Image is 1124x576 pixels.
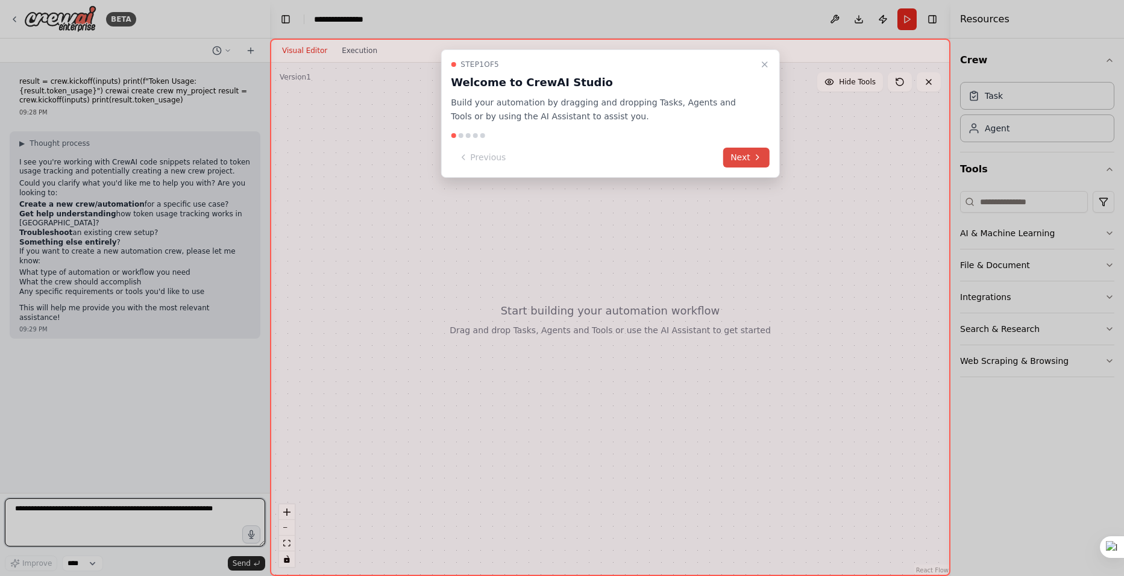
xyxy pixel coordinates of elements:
button: Close walkthrough [758,57,772,72]
p: Build your automation by dragging and dropping Tasks, Agents and Tools or by using the AI Assista... [451,96,755,124]
button: Hide left sidebar [277,11,294,28]
h3: Welcome to CrewAI Studio [451,74,755,91]
button: Previous [451,148,513,167]
span: Step 1 of 5 [460,60,499,69]
button: Next [723,148,770,167]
